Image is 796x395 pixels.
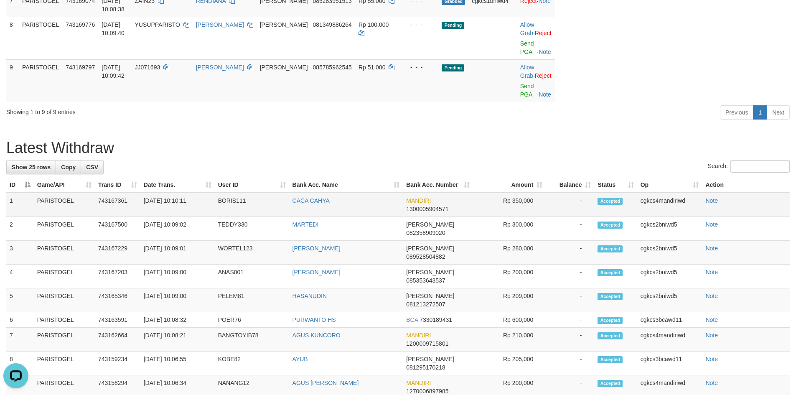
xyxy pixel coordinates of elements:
[140,265,215,288] td: [DATE] 10:09:00
[6,104,326,116] div: Showing 1 to 9 of 9 entries
[546,177,594,193] th: Balance: activate to sort column ascending
[215,352,289,375] td: KOBE82
[406,332,431,339] span: MANDIRI
[135,21,180,28] span: YUSUPPARISTO
[546,241,594,265] td: -
[730,160,790,173] input: Search:
[406,253,445,260] span: Copy 089528504882 to clipboard
[517,17,555,59] td: ·
[598,380,623,387] span: Accepted
[102,21,125,36] span: [DATE] 10:09:40
[34,217,95,241] td: PARISTOGEL
[598,269,623,276] span: Accepted
[292,245,341,252] a: [PERSON_NAME]
[637,241,702,265] td: cgkcs2bniwd5
[6,177,34,193] th: ID: activate to sort column descending
[637,312,702,328] td: cgkcs3bcawd11
[594,177,637,193] th: Status: activate to sort column ascending
[140,312,215,328] td: [DATE] 10:08:32
[19,17,62,59] td: PARISTOGEL
[19,59,62,102] td: PARISTOGEL
[420,316,452,323] span: Copy 7330189431 to clipboard
[598,245,623,252] span: Accepted
[520,40,534,55] a: Send PGA
[6,59,19,102] td: 9
[6,265,34,288] td: 4
[140,328,215,352] td: [DATE] 10:08:21
[520,83,534,98] a: Send PGA
[404,63,435,71] div: - - -
[598,332,623,339] span: Accepted
[6,288,34,312] td: 5
[86,164,98,171] span: CSV
[406,277,445,284] span: Copy 085353643537 to clipboard
[753,105,767,120] a: 1
[6,352,34,375] td: 8
[546,217,594,241] td: -
[520,21,534,36] a: Allow Grab
[598,293,623,300] span: Accepted
[404,20,435,29] div: - - -
[292,380,359,386] a: AGUS [PERSON_NAME]
[140,352,215,375] td: [DATE] 10:06:55
[215,312,289,328] td: POER76
[406,206,448,212] span: Copy 1300005904571 to clipboard
[705,221,718,228] a: Note
[473,288,546,312] td: Rp 209,000
[359,21,389,28] span: Rp 100.000
[406,197,431,204] span: MANDIRI
[473,241,546,265] td: Rp 280,000
[406,229,445,236] span: Copy 082358909020 to clipboard
[95,241,140,265] td: 743167229
[34,177,95,193] th: Game/API: activate to sort column ascending
[406,388,448,395] span: Copy 1270006897985 to clipboard
[473,265,546,288] td: Rp 200,000
[705,269,718,275] a: Note
[406,293,454,299] span: [PERSON_NAME]
[705,316,718,323] a: Note
[473,352,546,375] td: Rp 205,000
[61,164,76,171] span: Copy
[705,197,718,204] a: Note
[598,317,623,324] span: Accepted
[140,177,215,193] th: Date Trans.: activate to sort column ascending
[34,312,95,328] td: PARISTOGEL
[95,177,140,193] th: Trans ID: activate to sort column ascending
[34,193,95,217] td: PARISTOGEL
[215,265,289,288] td: ANAS001
[215,241,289,265] td: WORTEL123
[215,193,289,217] td: BORIS111
[637,217,702,241] td: cgkcs2bniwd5
[292,356,308,362] a: AYUB
[6,160,56,174] a: Show 25 rows
[546,312,594,328] td: -
[546,288,594,312] td: -
[637,288,702,312] td: cgkcs2bniwd5
[6,241,34,265] td: 3
[81,160,104,174] a: CSV
[406,245,454,252] span: [PERSON_NAME]
[406,316,418,323] span: BCA
[292,269,341,275] a: [PERSON_NAME]
[215,328,289,352] td: BANGTOYIB78
[34,241,95,265] td: PARISTOGEL
[135,64,160,71] span: JJ071693
[6,140,790,156] h1: Latest Withdraw
[215,177,289,193] th: User ID: activate to sort column ascending
[403,177,473,193] th: Bank Acc. Number: activate to sort column ascending
[34,352,95,375] td: PARISTOGEL
[6,328,34,352] td: 7
[196,21,244,28] a: [PERSON_NAME]
[12,164,51,171] span: Show 25 rows
[705,380,718,386] a: Note
[140,193,215,217] td: [DATE] 10:10:11
[720,105,753,120] a: Previous
[95,312,140,328] td: 743163591
[196,64,244,71] a: [PERSON_NAME]
[95,288,140,312] td: 743165346
[442,22,464,29] span: Pending
[546,265,594,288] td: -
[292,293,327,299] a: HASANUDIN
[546,328,594,352] td: -
[56,160,81,174] a: Copy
